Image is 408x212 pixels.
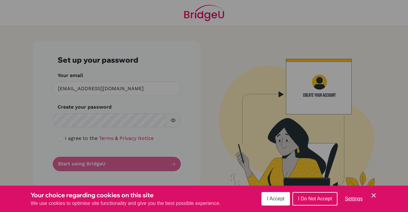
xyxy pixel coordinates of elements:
span: I Accept [267,196,284,201]
h3: Your choice regarding cookies on this site [31,191,221,200]
button: I Accept [261,192,290,206]
button: Settings [340,193,368,205]
span: I Do Not Accept [298,196,332,201]
p: We use cookies to optimise site functionality and give you the best possible experience. [31,200,221,207]
button: Save and close [370,192,377,199]
span: Settings [345,196,363,201]
button: I Do Not Accept [292,192,337,206]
